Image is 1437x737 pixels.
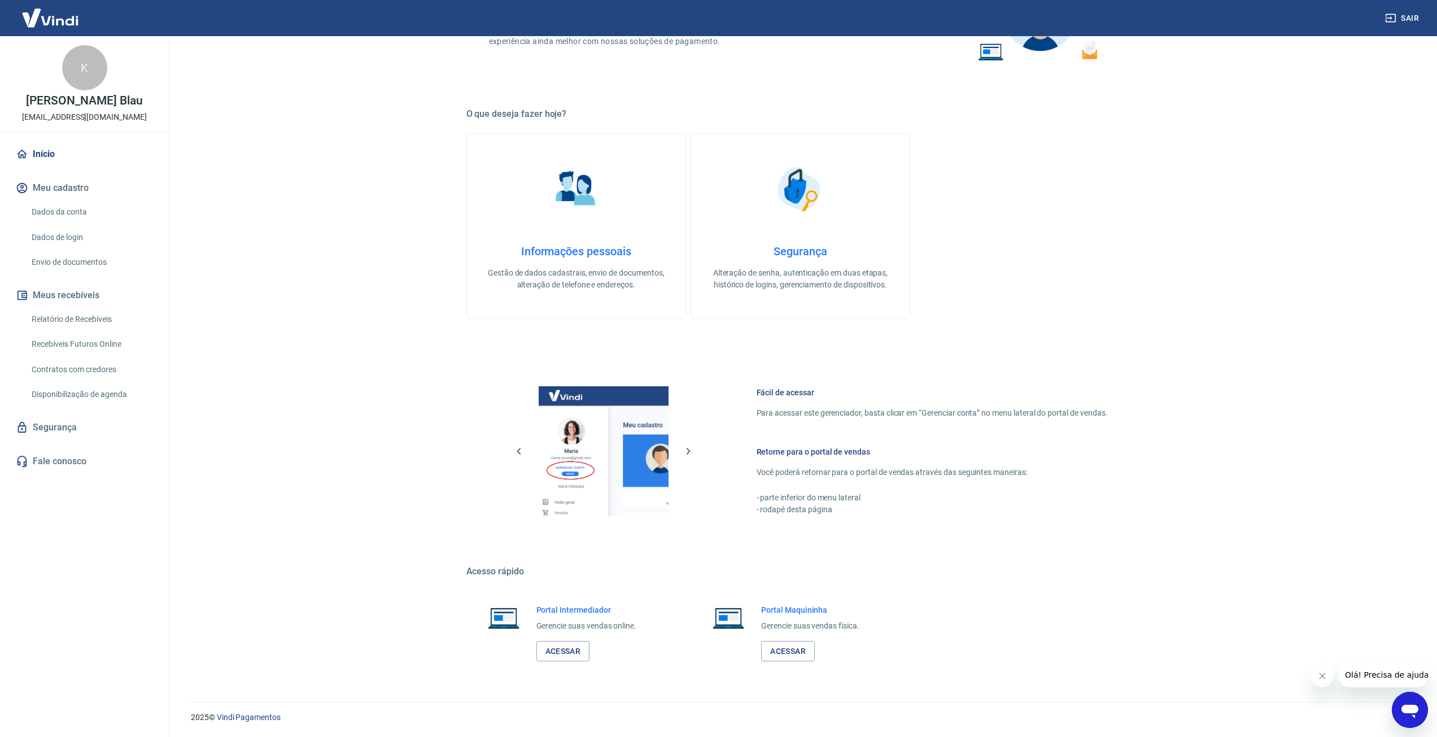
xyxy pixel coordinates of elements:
[485,245,667,258] h4: Informações pessoais
[466,133,686,319] a: Informações pessoaisInformações pessoaisGestão de dados cadastrais, envio de documentos, alteraçã...
[26,95,142,107] p: [PERSON_NAME] Blau
[14,142,155,167] a: Início
[27,200,155,224] a: Dados da conta
[757,466,1108,478] p: Você poderá retornar para o portal de vendas através das seguintes maneiras:
[466,566,1135,577] h5: Acesso rápido
[1383,8,1423,29] button: Sair
[27,251,155,274] a: Envio de documentos
[772,161,828,217] img: Segurança
[757,492,1108,504] p: - parte inferior do menu lateral
[27,226,155,249] a: Dados de login
[217,713,281,722] a: Vindi Pagamentos
[1338,662,1428,687] iframe: Mensagem da empresa
[709,267,892,291] p: Alteração de senha, autenticação em duas etapas, histórico de logins, gerenciamento de dispositivos.
[27,308,155,331] a: Relatório de Recebíveis
[691,133,910,319] a: SegurançaSegurançaAlteração de senha, autenticação em duas etapas, histórico de logins, gerenciam...
[536,641,590,662] a: Acessar
[757,387,1108,398] h6: Fácil de acessar
[14,449,155,474] a: Fale conosco
[761,620,859,632] p: Gerencie suas vendas física.
[14,176,155,200] button: Meu cadastro
[536,604,637,616] h6: Portal Intermediador
[62,45,107,90] div: K
[466,108,1135,120] h5: O que deseja fazer hoje?
[539,386,669,516] img: Imagem da dashboard mostrando o botão de gerenciar conta na sidebar no lado esquerdo
[548,161,604,217] img: Informações pessoais
[14,415,155,440] a: Segurança
[761,604,859,616] h6: Portal Maquininha
[7,8,95,17] span: Olá! Precisa de ajuda?
[536,620,637,632] p: Gerencie suas vendas online.
[1392,692,1428,728] iframe: Botão para abrir a janela de mensagens
[14,1,87,35] img: Vindi
[480,604,527,631] img: Imagem de um notebook aberto
[709,245,892,258] h4: Segurança
[1311,665,1334,687] iframe: Fechar mensagem
[27,333,155,356] a: Recebíveis Futuros Online
[485,267,667,291] p: Gestão de dados cadastrais, envio de documentos, alteração de telefone e endereços.
[191,712,1410,723] p: 2025 ©
[757,504,1108,516] p: - rodapé desta página
[757,407,1108,419] p: Para acessar este gerenciador, basta clicar em “Gerenciar conta” no menu lateral do portal de ven...
[757,446,1108,457] h6: Retorne para o portal de vendas
[761,641,815,662] a: Acessar
[27,383,155,406] a: Disponibilização de agenda
[705,604,752,631] img: Imagem de um notebook aberto
[14,283,155,308] button: Meus recebíveis
[27,358,155,381] a: Contratos com credores
[22,111,147,123] p: [EMAIL_ADDRESS][DOMAIN_NAME]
